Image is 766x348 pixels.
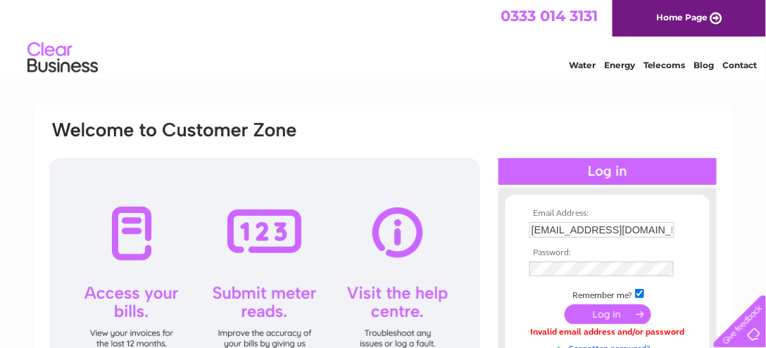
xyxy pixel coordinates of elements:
img: logo.png [27,37,99,79]
div: Clear Business is a trading name of Verastar Limited (registered in [GEOGRAPHIC_DATA] No. 3667643... [51,8,717,68]
th: Email Address: [526,209,689,219]
a: Energy [604,60,635,70]
a: 0333 014 3131 [501,7,598,25]
div: Invalid email address and/or password [529,328,686,337]
a: Blog [694,60,715,70]
input: Submit [565,304,651,324]
th: Password: [526,248,689,258]
a: Water [569,60,596,70]
a: Contact [723,60,758,70]
td: Remember me? [526,287,689,301]
a: Telecoms [643,60,686,70]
